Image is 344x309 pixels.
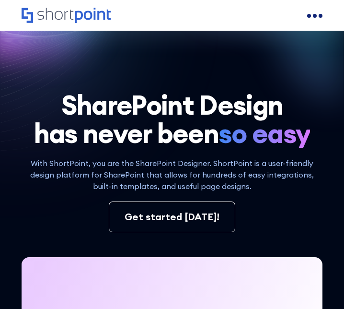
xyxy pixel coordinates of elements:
[22,157,322,192] p: With ShortPoint, you are the SharePoint Designer. ShortPoint is a user-friendly design platform f...
[22,91,322,148] h1: SharePoint Design has never been
[218,119,310,148] span: so easy
[22,8,111,24] a: Home
[125,210,219,224] div: Get started [DATE]!
[307,8,322,24] a: open menu
[109,202,235,232] a: Get started [DATE]!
